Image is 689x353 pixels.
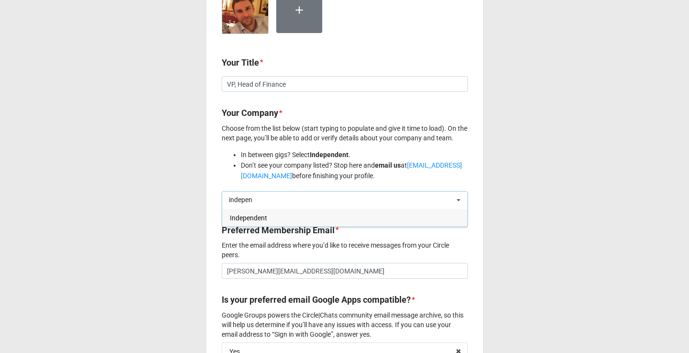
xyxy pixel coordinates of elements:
strong: Independent [310,151,349,159]
a: [EMAIL_ADDRESS][DOMAIN_NAME] [241,161,462,180]
label: Preferred Membership Email [222,224,335,237]
span: Independent [230,214,267,222]
label: Your Company [222,106,278,120]
label: Is your preferred email Google Apps compatible? [222,293,411,307]
strong: email us [375,161,401,169]
p: Enter the email address where you’d like to receive messages from your Circle peers. [222,240,468,260]
li: In between gigs? Select . [241,149,468,160]
label: Your Title [222,56,259,69]
p: Choose from the list below (start typing to populate and give it time to load). On the next page,... [222,124,468,143]
li: Don’t see your company listed? Stop here and at before finishing your profile. [241,160,468,181]
p: Google Groups powers the Circle|Chats community email message archive, so this will help us deter... [222,310,468,339]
